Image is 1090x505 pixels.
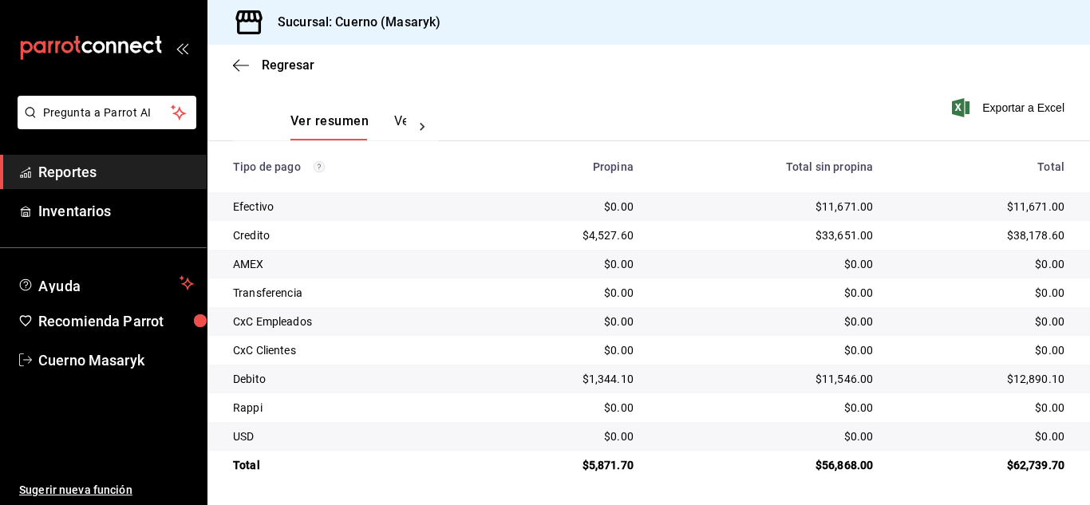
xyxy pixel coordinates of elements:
[659,342,873,358] div: $0.00
[265,13,440,32] h3: Sucursal: Cuerno (Masaryk)
[176,41,188,54] button: open_drawer_menu
[290,113,406,140] div: navigation tabs
[233,199,470,215] div: Efectivo
[233,227,470,243] div: Credito
[233,457,470,473] div: Total
[394,113,454,140] button: Ver pagos
[496,457,633,473] div: $5,871.70
[898,160,1064,173] div: Total
[233,314,470,329] div: CxC Empleados
[233,400,470,416] div: Rappi
[898,400,1064,416] div: $0.00
[38,310,194,332] span: Recomienda Parrot
[659,199,873,215] div: $11,671.00
[496,199,633,215] div: $0.00
[659,160,873,173] div: Total sin propina
[496,314,633,329] div: $0.00
[496,256,633,272] div: $0.00
[898,199,1064,215] div: $11,671.00
[659,256,873,272] div: $0.00
[496,227,633,243] div: $4,527.60
[19,482,194,499] span: Sugerir nueva función
[233,160,470,173] div: Tipo de pago
[898,342,1064,358] div: $0.00
[496,400,633,416] div: $0.00
[38,349,194,371] span: Cuerno Masaryk
[38,161,194,183] span: Reportes
[659,314,873,329] div: $0.00
[659,285,873,301] div: $0.00
[659,457,873,473] div: $56,868.00
[38,200,194,222] span: Inventarios
[233,428,470,444] div: USD
[43,105,172,121] span: Pregunta a Parrot AI
[898,371,1064,387] div: $12,890.10
[38,274,173,293] span: Ayuda
[659,428,873,444] div: $0.00
[898,314,1064,329] div: $0.00
[955,98,1064,117] button: Exportar a Excel
[496,160,633,173] div: Propina
[898,457,1064,473] div: $62,739.70
[233,342,470,358] div: CxC Clientes
[290,113,369,140] button: Ver resumen
[496,371,633,387] div: $1,344.10
[898,227,1064,243] div: $38,178.60
[233,256,470,272] div: AMEX
[496,342,633,358] div: $0.00
[898,428,1064,444] div: $0.00
[659,227,873,243] div: $33,651.00
[659,371,873,387] div: $11,546.00
[898,285,1064,301] div: $0.00
[11,116,196,132] a: Pregunta a Parrot AI
[233,371,470,387] div: Debito
[18,96,196,129] button: Pregunta a Parrot AI
[262,57,314,73] span: Regresar
[314,161,325,172] svg: Los pagos realizados con Pay y otras terminales son montos brutos.
[233,57,314,73] button: Regresar
[496,285,633,301] div: $0.00
[496,428,633,444] div: $0.00
[233,285,470,301] div: Transferencia
[898,256,1064,272] div: $0.00
[659,400,873,416] div: $0.00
